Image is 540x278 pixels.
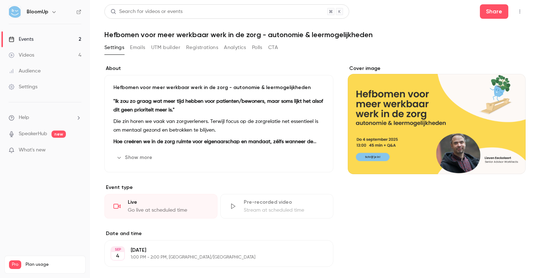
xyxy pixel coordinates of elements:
[128,199,208,206] div: Live
[19,114,29,122] span: Help
[19,146,46,154] span: What's new
[348,65,526,72] label: Cover image
[480,4,508,19] button: Share
[131,255,295,260] p: 1:00 PM - 2:00 PM, [GEOGRAPHIC_DATA]/[GEOGRAPHIC_DATA]
[9,36,33,43] div: Events
[19,130,47,138] a: SpeakerHub
[113,117,324,134] p: Die zin horen we vaak van zorgverleners. Terwijl focus op de zorgrelatie net essentieel is om men...
[244,207,324,214] div: Stream at scheduled time
[9,260,21,269] span: Pro
[220,194,333,219] div: Pre-recorded videoStream at scheduled time
[128,207,208,214] div: Go live at scheduled time
[131,247,295,254] p: [DATE]
[348,65,526,174] section: Cover image
[151,42,180,53] button: UTM builder
[224,42,246,53] button: Analytics
[9,67,41,75] div: Audience
[111,247,124,252] div: SEP
[104,42,124,53] button: Settings
[104,30,526,39] h1: Hefbomen voor meer werkbaar werk in de zorg - autonomie & leermogelijkheden
[104,65,333,72] label: About
[104,230,333,237] label: Date and time
[113,152,157,163] button: Show more
[186,42,218,53] button: Registrations
[104,184,333,191] p: Event type
[9,83,37,91] div: Settings
[268,42,278,53] button: CTA
[9,114,81,122] li: help-dropdown-opener
[27,8,48,16] h6: BloomUp
[111,8,183,16] div: Search for videos or events
[104,194,217,219] div: LiveGo live at scheduled time
[130,42,145,53] button: Emails
[51,131,66,138] span: new
[9,52,34,59] div: Videos
[73,147,81,154] iframe: Noticeable Trigger
[26,262,81,268] span: Plan usage
[113,139,316,153] strong: Hoe creëren we in de zorg ruimte voor eigenaarschap en mandaat, zélfs wanneer de druk hoog blijft?
[116,252,120,260] p: 4
[9,6,21,18] img: BloomUp
[252,42,262,53] button: Polls
[113,84,324,91] p: Hefbomen voor meer werkbaar werk in de zorg - autonomie & leermogelijkheden
[244,199,324,206] div: Pre-recorded video
[113,99,323,112] strong: "Ik zou zo graag wat meer tijd hebben voor patienten/bewoners, maar soms lijkt het alsof dit geen...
